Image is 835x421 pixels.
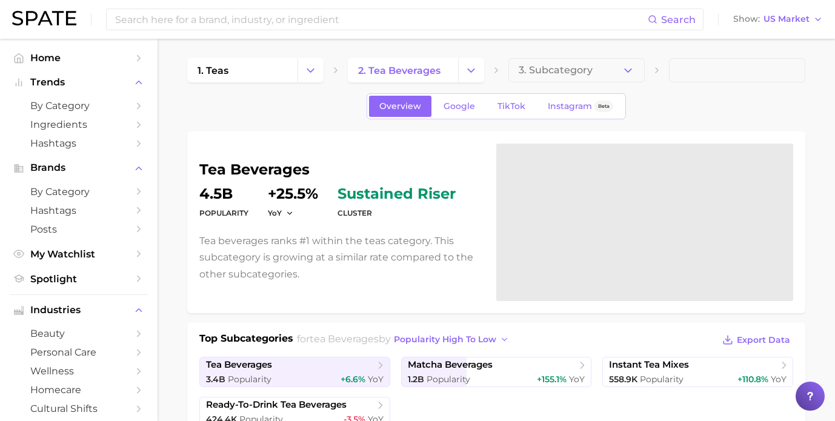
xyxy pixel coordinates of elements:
[733,16,760,22] span: Show
[30,186,127,197] span: by Category
[640,374,684,385] span: Popularity
[548,101,592,111] span: Instagram
[737,374,768,385] span: +110.8%
[30,305,127,316] span: Industries
[379,101,421,111] span: Overview
[30,248,127,260] span: My Watchlist
[10,201,148,220] a: Hashtags
[187,58,298,82] a: 1. teas
[341,374,365,385] span: +6.6%
[30,77,127,88] span: Trends
[763,16,810,22] span: US Market
[408,374,424,385] span: 1.2b
[30,138,127,149] span: Hashtags
[206,374,225,385] span: 3.4b
[10,159,148,177] button: Brands
[30,100,127,111] span: by Category
[598,101,610,111] span: Beta
[10,73,148,91] button: Trends
[114,9,648,30] input: Search here for a brand, industry, or ingredient
[30,162,127,173] span: Brands
[12,11,76,25] img: SPATE
[199,331,293,350] h1: Top Subcategories
[30,205,127,216] span: Hashtags
[199,357,390,387] a: tea beverages3.4b Popularity+6.6% YoY
[358,65,441,76] span: 2. tea beverages
[391,331,513,348] button: popularity high to low
[508,58,645,82] button: 3. Subcategory
[368,374,384,385] span: YoY
[198,65,228,76] span: 1. teas
[10,301,148,319] button: Industries
[268,208,282,218] span: YoY
[199,187,248,201] dd: 4.5b
[199,233,482,282] p: Tea beverages ranks #1 within the teas category. This subcategory is growing at a similar rate co...
[297,333,513,345] span: for by
[10,270,148,288] a: Spotlight
[338,187,456,201] span: sustained riser
[719,331,793,348] button: Export Data
[537,96,624,117] a: InstagramBeta
[602,357,793,387] a: instant tea mixes558.9k Popularity+110.8% YoY
[10,220,148,239] a: Posts
[10,48,148,67] a: Home
[10,245,148,264] a: My Watchlist
[497,101,525,111] span: TikTok
[609,374,637,385] span: 558.9k
[30,403,127,414] span: cultural shifts
[369,96,431,117] a: Overview
[569,374,585,385] span: YoY
[10,380,148,399] a: homecare
[10,343,148,362] a: personal care
[10,182,148,201] a: by Category
[206,399,347,411] span: ready-to-drink tea beverages
[401,357,592,387] a: matcha beverages1.2b Popularity+155.1% YoY
[444,101,475,111] span: Google
[10,115,148,134] a: Ingredients
[519,65,593,76] span: 3. Subcategory
[348,58,458,82] a: 2. tea beverages
[338,206,456,220] dt: cluster
[310,333,379,345] span: tea beverages
[661,14,696,25] span: Search
[268,187,318,201] dd: +25.5%
[433,96,485,117] a: Google
[199,206,248,220] dt: Popularity
[30,365,127,377] span: wellness
[298,58,324,82] button: Change Category
[427,374,470,385] span: Popularity
[487,96,536,117] a: TikTok
[30,328,127,339] span: beauty
[458,58,484,82] button: Change Category
[394,334,496,345] span: popularity high to low
[268,208,294,218] button: YoY
[30,346,127,358] span: personal care
[730,12,826,27] button: ShowUS Market
[30,119,127,130] span: Ingredients
[537,374,567,385] span: +155.1%
[199,162,482,177] h1: tea beverages
[30,384,127,396] span: homecare
[206,359,272,371] span: tea beverages
[10,134,148,153] a: Hashtags
[10,96,148,115] a: by Category
[30,52,127,64] span: Home
[10,399,148,418] a: cultural shifts
[30,224,127,235] span: Posts
[771,374,787,385] span: YoY
[30,273,127,285] span: Spotlight
[737,335,790,345] span: Export Data
[408,359,493,371] span: matcha beverages
[609,359,689,371] span: instant tea mixes
[228,374,271,385] span: Popularity
[10,362,148,380] a: wellness
[10,324,148,343] a: beauty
